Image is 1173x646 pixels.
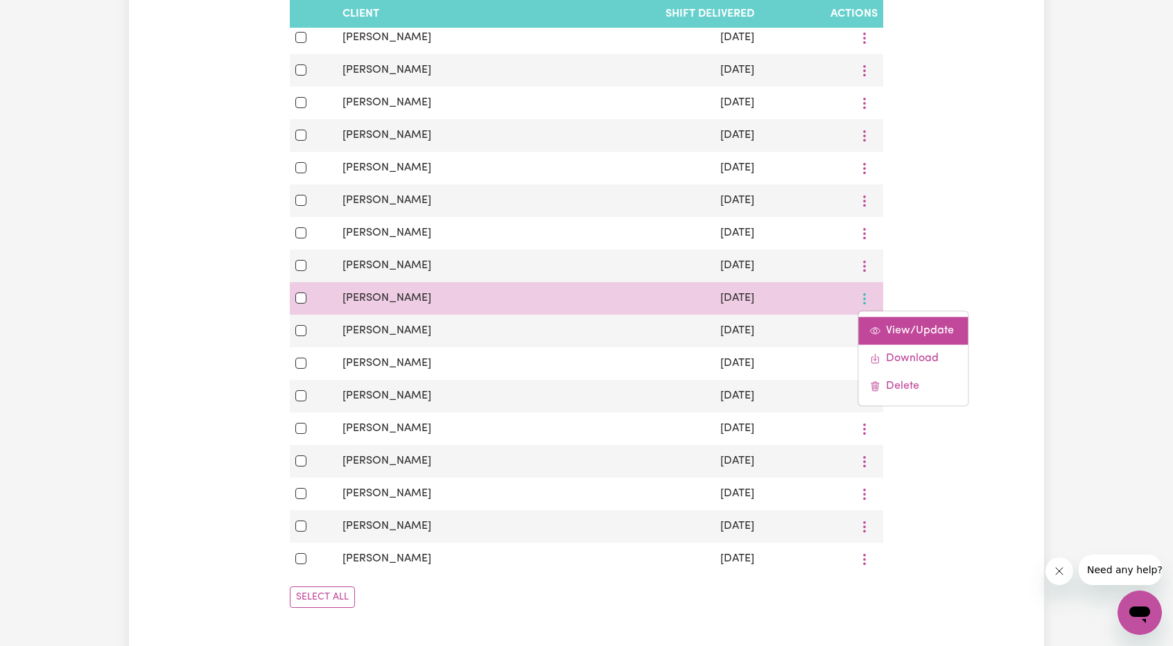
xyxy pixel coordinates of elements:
button: More options [851,548,878,570]
button: More options [851,190,878,211]
td: [DATE] [548,412,760,445]
button: More options [851,125,878,146]
td: [DATE] [548,250,760,282]
td: [DATE] [548,347,760,380]
td: [DATE] [548,445,760,478]
button: More options [851,451,878,472]
button: More options [851,157,878,179]
td: [DATE] [548,184,760,217]
a: Delete this shift note [858,372,968,400]
span: [PERSON_NAME] [342,260,431,271]
iframe: Button to launch messaging window [1118,591,1162,635]
button: More options [851,483,878,505]
a: Download [858,344,968,372]
div: More options [858,311,968,406]
button: More options [851,27,878,49]
button: More options [851,92,878,114]
td: [DATE] [548,54,760,87]
span: [PERSON_NAME] [342,64,431,76]
span: [PERSON_NAME] [342,358,431,369]
span: Need any help? [8,10,84,21]
button: More options [851,353,878,374]
button: More options [851,385,878,407]
span: [PERSON_NAME] [342,455,431,466]
span: [PERSON_NAME] [342,488,431,499]
span: [PERSON_NAME] [342,423,431,434]
button: More options [851,222,878,244]
iframe: Close message [1045,557,1073,585]
span: [PERSON_NAME] [342,32,431,43]
span: View/Update [886,325,954,336]
span: [PERSON_NAME] [342,162,431,173]
td: [DATE] [548,152,760,184]
button: More options [851,288,878,309]
td: [DATE] [548,478,760,510]
td: [DATE] [548,315,760,347]
button: Select All [290,586,355,608]
td: [DATE] [548,119,760,152]
button: More options [851,418,878,439]
td: [DATE] [548,282,760,315]
span: [PERSON_NAME] [342,97,431,108]
button: More options [851,320,878,342]
td: [DATE] [548,21,760,54]
a: View/Update [858,317,968,344]
span: [PERSON_NAME] [342,195,431,206]
span: Client [342,8,379,19]
iframe: Message from company [1079,555,1162,585]
td: [DATE] [548,380,760,412]
span: [PERSON_NAME] [342,390,431,401]
span: [PERSON_NAME] [342,293,431,304]
td: [DATE] [548,217,760,250]
td: [DATE] [548,543,760,575]
button: More options [851,60,878,81]
span: [PERSON_NAME] [342,227,431,238]
span: [PERSON_NAME] [342,325,431,336]
span: [PERSON_NAME] [342,521,431,532]
button: More options [851,255,878,277]
span: [PERSON_NAME] [342,553,431,564]
button: More options [851,516,878,537]
span: [PERSON_NAME] [342,130,431,141]
td: [DATE] [548,510,760,543]
td: [DATE] [548,87,760,119]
